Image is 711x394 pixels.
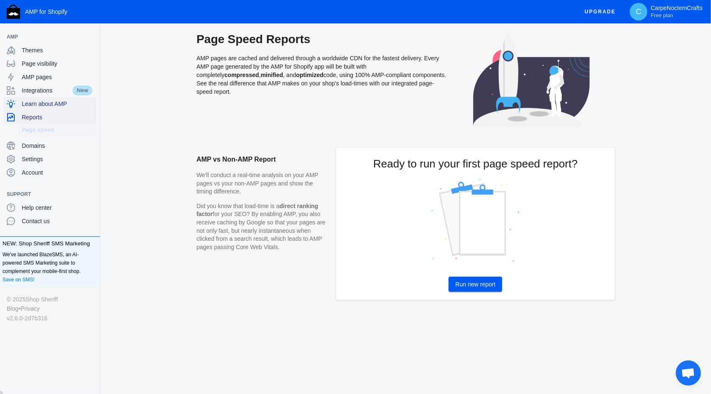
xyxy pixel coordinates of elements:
span: Contact us [22,217,93,225]
h2: Ready to run your first page speed report? [344,156,607,171]
p: CarpeNoctemCrafts [651,5,703,19]
strong: optimized [296,72,323,78]
a: Page visibility [3,57,97,70]
button: Upgrade [578,4,622,20]
div: © 2025 [7,295,93,304]
span: Learn about AMP [22,100,93,108]
strong: compressed [224,72,259,78]
span: C [634,8,643,16]
a: Privacy [21,304,40,313]
a: IntegrationsNew [3,84,97,97]
button: Run new report [449,277,502,292]
img: Shop Sheriff Logo [7,5,20,19]
div: v2.6.0-2d7b316 [7,314,93,323]
button: Add a sales channel [85,35,98,39]
a: Domains [3,139,97,152]
a: Themes [3,44,97,57]
div: • [7,304,93,313]
a: Contact us [3,214,97,228]
a: Learn about AMP [3,97,97,111]
span: Free plan [651,12,673,19]
span: AMP pages [22,73,93,81]
a: Account [3,166,97,179]
span: Page speed [22,126,93,134]
span: Themes [22,46,93,54]
span: Run new report [455,281,495,288]
span: Upgrade [585,4,616,19]
span: New [72,85,93,96]
span: Domains [22,142,93,150]
div: Chat öffnen [676,361,701,386]
h2: AMP vs Non-AMP Report [197,148,328,171]
p: Did you know that load-time is a for your SEO? By enabling AMP, you also receive caching by Googl... [197,202,328,252]
span: Reports [22,113,93,121]
a: Shop Sheriff [26,295,58,304]
a: Save on SMS! [3,276,35,284]
p: We'll conduct a real-time analysis on your AMP pages vs your non-AMP pages and show the timing di... [197,171,328,196]
div: AMP pages are cached and delivered through a worldwide CDN for the fastest delivery. Every AMP pa... [197,32,448,134]
a: Settings [3,152,97,166]
span: Page visibility [22,59,93,68]
strong: minified [261,72,283,78]
a: Reports [3,111,97,124]
a: Blog [7,304,18,313]
a: Page speed [18,124,97,136]
span: AMP for Shopify [25,8,67,15]
span: Account [22,168,93,177]
span: Help center [22,203,93,212]
span: Integrations [22,86,72,95]
h2: Page Speed Reports [197,32,448,47]
span: Support [7,190,85,198]
span: Settings [22,155,93,163]
button: Add a sales channel [85,193,98,196]
a: AMP pages [3,70,97,84]
span: AMP [7,33,85,41]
